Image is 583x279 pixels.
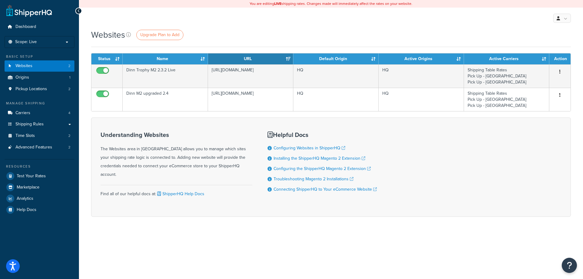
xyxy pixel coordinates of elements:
[136,30,183,40] a: Upgrade Plan to Add
[15,39,37,45] span: Scope: Live
[15,24,36,29] span: Dashboard
[5,60,74,72] li: Websites
[379,88,464,111] td: HQ
[293,64,379,88] td: HQ
[123,64,208,88] td: Dinn Trophy M2 2.3.2 Live
[17,185,39,190] span: Marketplace
[562,258,577,273] button: Open Resource Center
[208,53,293,64] th: URL: activate to sort column ascending
[5,130,74,141] a: Time Slots 2
[293,88,379,111] td: HQ
[5,204,74,215] a: Help Docs
[15,87,47,92] span: Pickup Locations
[5,107,74,119] li: Carriers
[5,72,74,83] li: Origins
[15,63,32,69] span: Websites
[17,207,36,213] span: Help Docs
[69,75,70,80] span: 1
[156,191,204,197] a: ShipperHQ Help Docs
[5,164,74,169] div: Resources
[274,155,365,162] a: Installing the ShipperHQ Magento 2 Extension
[5,101,74,106] div: Manage Shipping
[17,174,46,179] span: Test Your Rates
[15,111,30,116] span: Carriers
[5,107,74,119] a: Carriers 4
[268,131,377,138] h3: Helpful Docs
[91,29,125,41] h1: Websites
[123,53,208,64] th: Name: activate to sort column ascending
[208,64,293,88] td: [URL][DOMAIN_NAME]
[379,64,464,88] td: HQ
[5,182,74,193] a: Marketplace
[5,83,74,95] li: Pickup Locations
[15,145,52,150] span: Advanced Features
[5,54,74,59] div: Basic Setup
[101,185,252,198] div: Find all of our helpful docs at:
[15,122,44,127] span: Shipping Rules
[68,111,70,116] span: 4
[68,87,70,92] span: 2
[5,142,74,153] li: Advanced Features
[6,5,52,17] a: ShipperHQ Home
[274,145,345,151] a: Configuring Websites in ShipperHQ
[5,60,74,72] a: Websites 2
[5,130,74,141] li: Time Slots
[101,131,252,138] h3: Understanding Websites
[5,21,74,32] a: Dashboard
[5,72,74,83] a: Origins 1
[68,145,70,150] span: 2
[140,32,179,38] span: Upgrade Plan to Add
[464,53,549,64] th: Active Carriers: activate to sort column ascending
[208,88,293,111] td: [URL][DOMAIN_NAME]
[17,196,33,201] span: Analytics
[274,186,377,192] a: Connecting ShipperHQ to Your eCommerce Website
[5,119,74,130] a: Shipping Rules
[15,133,35,138] span: Time Slots
[5,83,74,95] a: Pickup Locations 2
[274,176,353,182] a: Troubleshooting Magento 2 Installations
[293,53,379,64] th: Default Origin: activate to sort column ascending
[549,53,571,64] th: Action
[91,53,123,64] th: Status: activate to sort column ascending
[5,171,74,182] a: Test Your Rates
[101,131,252,179] div: The Websites area in [GEOGRAPHIC_DATA] allows you to manage which sites your shipping rate logic ...
[274,1,281,6] b: LIVE
[379,53,464,64] th: Active Origins: activate to sort column ascending
[274,165,371,172] a: Configuring the ShipperHQ Magento 2 Extension
[123,88,208,111] td: Dinn M2 upgraded 2.4
[68,63,70,69] span: 2
[5,193,74,204] a: Analytics
[68,133,70,138] span: 2
[464,64,549,88] td: Shipping Table Rates Pick Up - [GEOGRAPHIC_DATA] Pick Up - [GEOGRAPHIC_DATA]
[5,142,74,153] a: Advanced Features 2
[464,88,549,111] td: Shipping Table Rates Pick Up - [GEOGRAPHIC_DATA] Pick Up - [GEOGRAPHIC_DATA]
[15,75,29,80] span: Origins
